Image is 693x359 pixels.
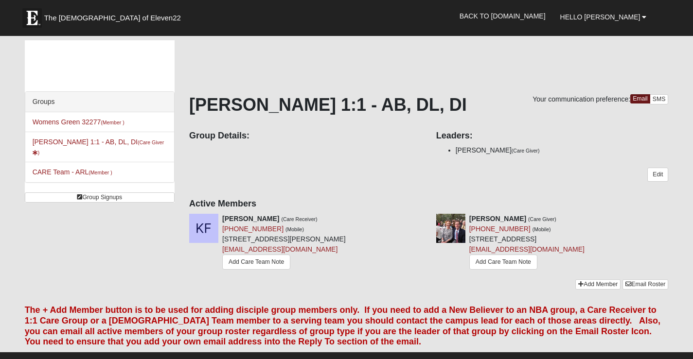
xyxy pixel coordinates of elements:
small: (Care Receiver) [281,216,317,222]
h1: [PERSON_NAME] 1:1 - AB, DL, DI [189,94,668,115]
a: Womens Green 32277(Member ) [33,118,124,126]
a: [PERSON_NAME] 1:1 - AB, DL, DI(Care Giver) [33,138,164,156]
span: Your communication preference: [533,95,630,103]
a: [EMAIL_ADDRESS][DOMAIN_NAME] [222,245,338,253]
h4: Group Details: [189,131,422,141]
a: Back to [DOMAIN_NAME] [452,4,553,28]
a: Edit [647,168,668,182]
small: (Care Giver) [528,216,556,222]
strong: [PERSON_NAME] [469,215,526,222]
div: [STREET_ADDRESS][PERSON_NAME] [222,214,346,272]
a: Email [630,94,650,103]
a: CARE Team - ARL(Member ) [33,168,112,176]
small: (Mobile) [285,226,304,232]
a: Email Roster [622,279,668,290]
span: Hello [PERSON_NAME] [560,13,640,21]
strong: [PERSON_NAME] [222,215,279,222]
h4: Active Members [189,199,668,209]
a: The [DEMOGRAPHIC_DATA] of Eleven22 [18,3,212,28]
h4: Leaders: [436,131,669,141]
img: Eleven22 logo [22,8,42,28]
a: Add Care Team Note [469,255,537,270]
div: [STREET_ADDRESS] [469,214,585,272]
a: Hello [PERSON_NAME] [553,5,654,29]
a: Add Care Team Note [222,255,290,270]
span: The [DEMOGRAPHIC_DATA] of Eleven22 [44,13,181,23]
small: (Care Giver) [512,148,540,154]
small: (Mobile) [533,226,551,232]
small: (Member ) [101,120,124,125]
div: Groups [25,92,174,112]
small: (Member ) [89,170,112,175]
li: [PERSON_NAME] [456,145,669,155]
a: SMS [650,94,669,104]
a: [PHONE_NUMBER] [222,225,284,233]
a: Group Signups [25,192,175,203]
a: Add Member [575,279,621,290]
a: [PHONE_NUMBER] [469,225,531,233]
a: [EMAIL_ADDRESS][DOMAIN_NAME] [469,245,585,253]
font: The + Add Member button is to be used for adding disciple group members only. If you need to add ... [25,305,660,346]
